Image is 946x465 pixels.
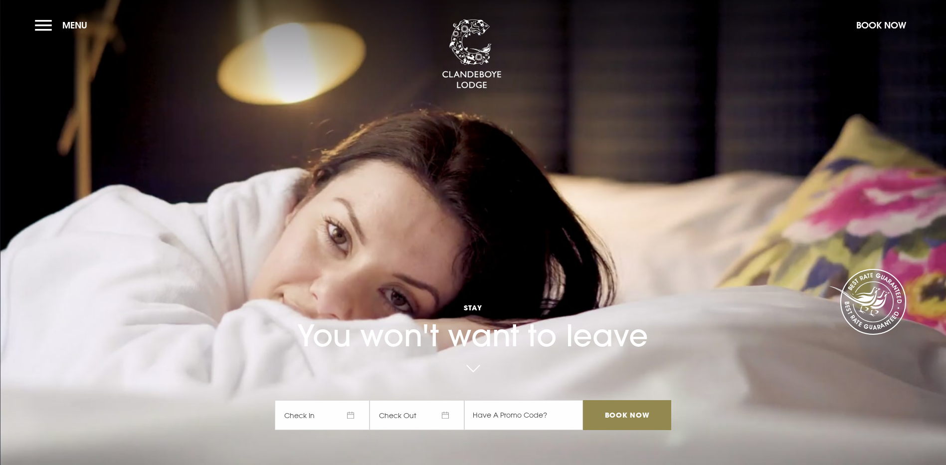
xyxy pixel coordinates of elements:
[275,303,671,312] span: Stay
[851,14,911,36] button: Book Now
[35,14,92,36] button: Menu
[370,400,464,430] span: Check Out
[442,19,502,89] img: Clandeboye Lodge
[583,400,671,430] input: Book Now
[275,400,370,430] span: Check In
[62,19,87,31] span: Menu
[275,273,671,353] h1: You won't want to leave
[464,400,583,430] input: Have A Promo Code?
